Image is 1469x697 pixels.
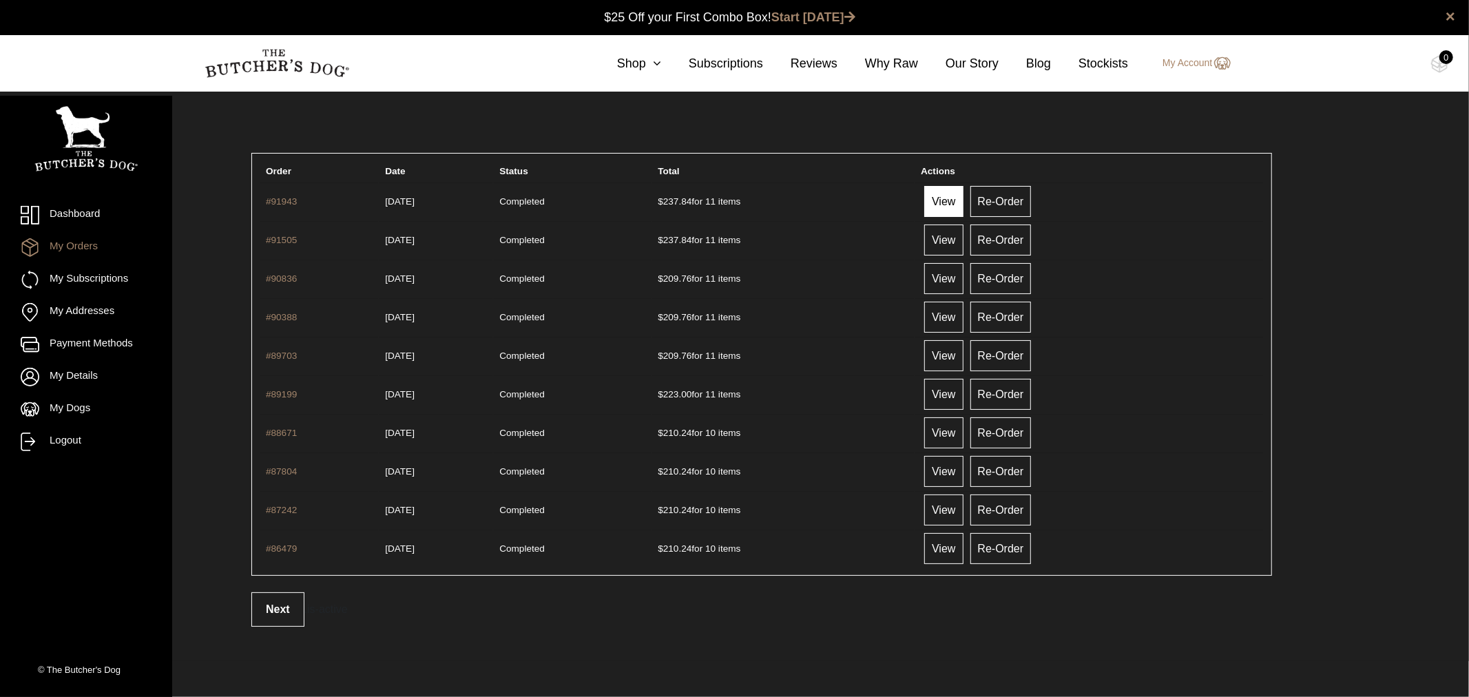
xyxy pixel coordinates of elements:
[652,183,914,220] td: for 11 items
[661,54,763,73] a: Subscriptions
[658,466,663,477] span: $
[924,379,963,410] a: View
[924,495,963,526] a: View
[658,273,691,284] span: 209.76
[658,389,663,399] span: $
[385,273,415,284] time: [DATE]
[1431,55,1448,73] img: TBD_Cart-Empty.png
[658,543,663,554] span: $
[494,221,651,258] td: Completed
[21,368,152,386] a: My Details
[21,271,152,289] a: My Subscriptions
[266,466,297,477] a: #87804
[266,428,297,438] a: #88671
[652,491,914,528] td: for 10 items
[924,302,963,333] a: View
[266,196,297,207] a: #91943
[385,505,415,515] time: [DATE]
[970,263,1032,294] a: Re-Order
[970,225,1032,256] a: Re-Order
[658,196,691,207] span: 237.84
[21,400,152,419] a: My Dogs
[251,592,304,627] a: Next
[21,238,152,257] a: My Orders
[658,543,691,554] span: 210.24
[385,351,415,361] time: [DATE]
[652,414,914,451] td: for 10 items
[970,456,1032,487] a: Re-Order
[21,206,152,225] a: Dashboard
[658,389,691,399] span: 223.00
[494,298,651,335] td: Completed
[652,452,914,490] td: for 10 items
[494,452,651,490] td: Completed
[924,456,963,487] a: View
[34,106,138,171] img: TBD_Portrait_Logo_White.png
[385,466,415,477] time: [DATE]
[658,235,691,245] span: 237.84
[385,235,415,245] time: [DATE]
[385,312,415,322] time: [DATE]
[652,337,914,374] td: for 11 items
[494,375,651,413] td: Completed
[970,417,1032,448] a: Re-Order
[658,428,691,438] span: 210.24
[970,533,1032,564] a: Re-Order
[21,335,152,354] a: Payment Methods
[763,54,837,73] a: Reviews
[924,225,963,256] a: View
[266,543,297,554] a: #86479
[266,166,291,176] span: Order
[658,166,679,176] span: Total
[251,592,1272,627] div: .is-active
[970,379,1032,410] a: Re-Order
[658,428,663,438] span: $
[658,351,663,361] span: $
[999,54,1051,73] a: Blog
[658,312,663,322] span: $
[1439,50,1453,64] div: 0
[385,389,415,399] time: [DATE]
[658,505,663,515] span: $
[266,312,297,322] a: #90388
[385,428,415,438] time: [DATE]
[924,186,963,217] a: View
[658,273,663,284] span: $
[921,166,955,176] span: Actions
[494,530,651,567] td: Completed
[837,54,918,73] a: Why Raw
[658,466,691,477] span: 210.24
[924,340,963,371] a: View
[970,302,1032,333] a: Re-Order
[494,414,651,451] td: Completed
[652,375,914,413] td: for 11 items
[924,533,963,564] a: View
[658,312,691,322] span: 209.76
[385,196,415,207] time: [DATE]
[494,337,651,374] td: Completed
[918,54,999,73] a: Our Story
[1149,55,1230,72] a: My Account
[924,263,963,294] a: View
[658,351,691,361] span: 209.76
[266,505,297,515] a: #87242
[652,530,914,567] td: for 10 items
[385,166,405,176] span: Date
[590,54,661,73] a: Shop
[658,235,663,245] span: $
[266,273,297,284] a: #90836
[499,166,528,176] span: Status
[652,298,914,335] td: for 11 items
[658,505,691,515] span: 210.24
[266,389,297,399] a: #89199
[385,543,415,554] time: [DATE]
[970,340,1032,371] a: Re-Order
[652,260,914,297] td: for 11 items
[266,235,297,245] a: #91505
[652,221,914,258] td: for 11 items
[771,10,855,24] a: Start [DATE]
[494,183,651,220] td: Completed
[494,260,651,297] td: Completed
[1051,54,1128,73] a: Stockists
[658,196,663,207] span: $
